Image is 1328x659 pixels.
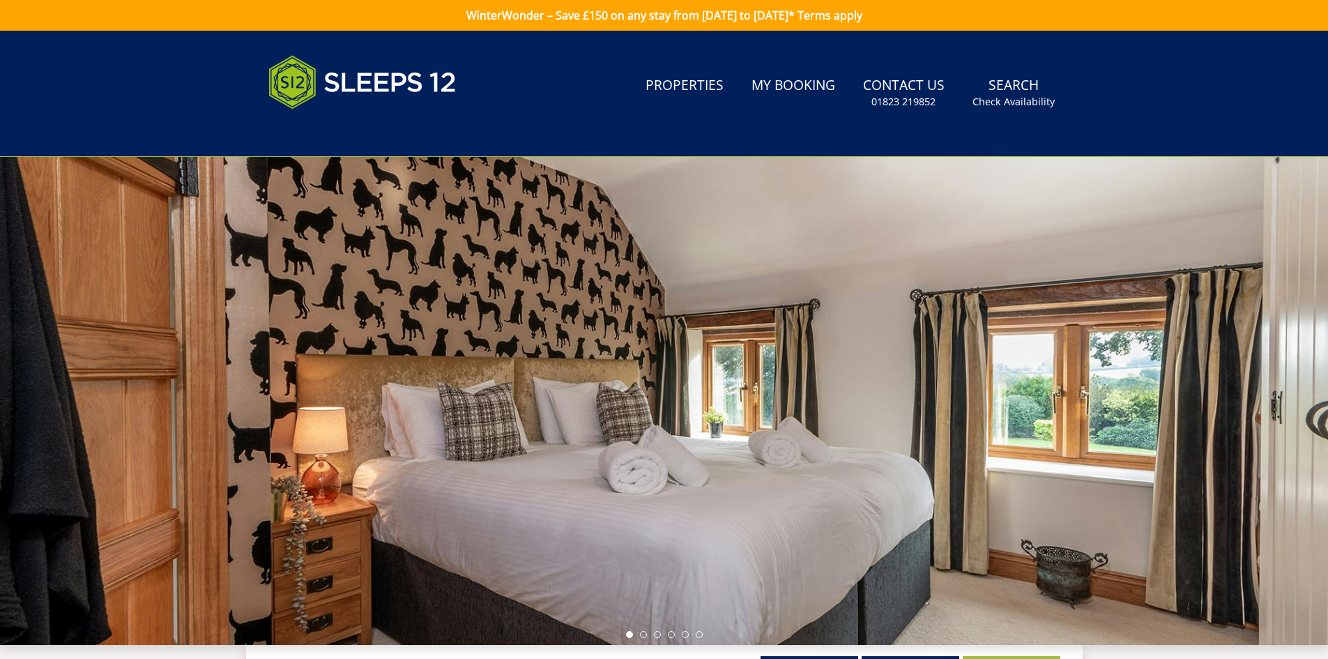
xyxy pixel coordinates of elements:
iframe: Customer reviews powered by Trustpilot [261,126,408,137]
a: Properties [640,70,729,102]
small: 01823 219852 [871,95,936,109]
a: Contact Us01823 219852 [857,70,950,116]
a: My Booking [746,70,841,102]
a: SearchCheck Availability [967,70,1060,116]
img: Sleeps 12 [268,47,457,117]
small: Check Availability [972,95,1055,109]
